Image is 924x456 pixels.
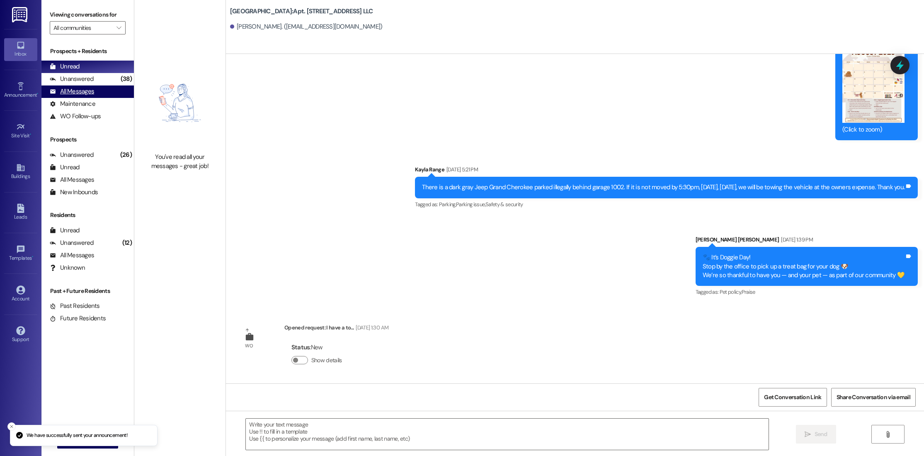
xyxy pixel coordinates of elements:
i:  [805,431,811,438]
span: Safety & security [485,201,523,208]
span: Praise [742,288,755,295]
input: All communities [53,21,112,34]
span: • [30,132,31,137]
div: Unread [50,226,80,235]
i:  [116,24,121,31]
span: • [37,91,38,97]
b: Status [291,343,310,351]
button: Close toast [7,422,16,431]
div: [PERSON_NAME] [PERSON_NAME] [696,235,918,247]
div: WO [245,341,253,350]
div: [PERSON_NAME]. ([EMAIL_ADDRESS][DOMAIN_NAME]) [230,22,383,31]
div: Unanswered [50,151,94,159]
label: Viewing conversations for [50,8,126,21]
a: Site Visit • [4,120,37,142]
p: We have successfully sent your announcement! [27,432,127,439]
div: All Messages [50,251,94,260]
div: Past Residents [50,302,100,310]
span: • [32,254,33,260]
span: Pet policy , [720,288,742,295]
div: Tagged as: [415,198,918,210]
button: Zoom image [842,42,905,122]
div: Prospects + Residents [41,47,134,56]
div: (26) [118,149,134,161]
div: Unanswered [50,75,94,83]
label: Show details [311,356,342,365]
div: (12) [120,237,134,249]
div: Future Residents [50,314,106,323]
div: All Messages [50,176,94,184]
div: All Messages [50,87,94,96]
div: [DATE] 5:21 PM [444,165,478,174]
img: empty-state [143,57,216,149]
div: There is a dark gray Jeep Grand Cherokee parked illegally behind garage 1002. If it is not moved ... [422,183,905,192]
button: Send [796,425,836,444]
div: (Click to zoom) [842,125,905,134]
span: Share Conversation via email [837,393,910,402]
div: Prospects [41,135,134,144]
div: [DATE] 1:30 AM [354,323,388,332]
span: Get Conversation Link [764,393,821,402]
a: Account [4,283,37,305]
div: Tagged as: [696,286,918,298]
button: Share Conversation via email [831,388,916,407]
div: You've read all your messages - great job! [143,153,216,171]
a: Leads [4,201,37,224]
div: Unknown [50,263,85,272]
div: Kayla Range [415,165,918,177]
div: 🐾 It’s Doggie Day! Stop by the office to pick up a treat bag for your dog 🐶 We’re so thankful to ... [703,253,905,280]
div: Maintenance [50,100,95,108]
a: Inbox [4,38,37,61]
span: Send [815,430,827,439]
i:  [885,431,891,438]
button: Get Conversation Link [759,388,827,407]
div: Past + Future Residents [41,287,134,295]
div: Residents [41,211,134,219]
div: Unread [50,62,80,71]
div: WO Follow-ups [50,112,101,121]
div: New Inbounds [50,188,98,197]
div: Unanswered [50,239,94,247]
div: (38) [119,73,134,85]
div: [DATE] 1:39 PM [779,235,813,244]
img: ResiDesk Logo [12,7,29,22]
span: Parking issue , [456,201,485,208]
a: Buildings [4,161,37,183]
div: : New [291,341,345,354]
span: Parking , [439,201,456,208]
div: Opened request: I have a to... [284,323,388,335]
b: [GEOGRAPHIC_DATA]: Apt. [STREET_ADDRESS] LLC [230,7,373,16]
div: Unread [50,163,80,172]
a: Support [4,324,37,346]
a: Templates • [4,242,37,265]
